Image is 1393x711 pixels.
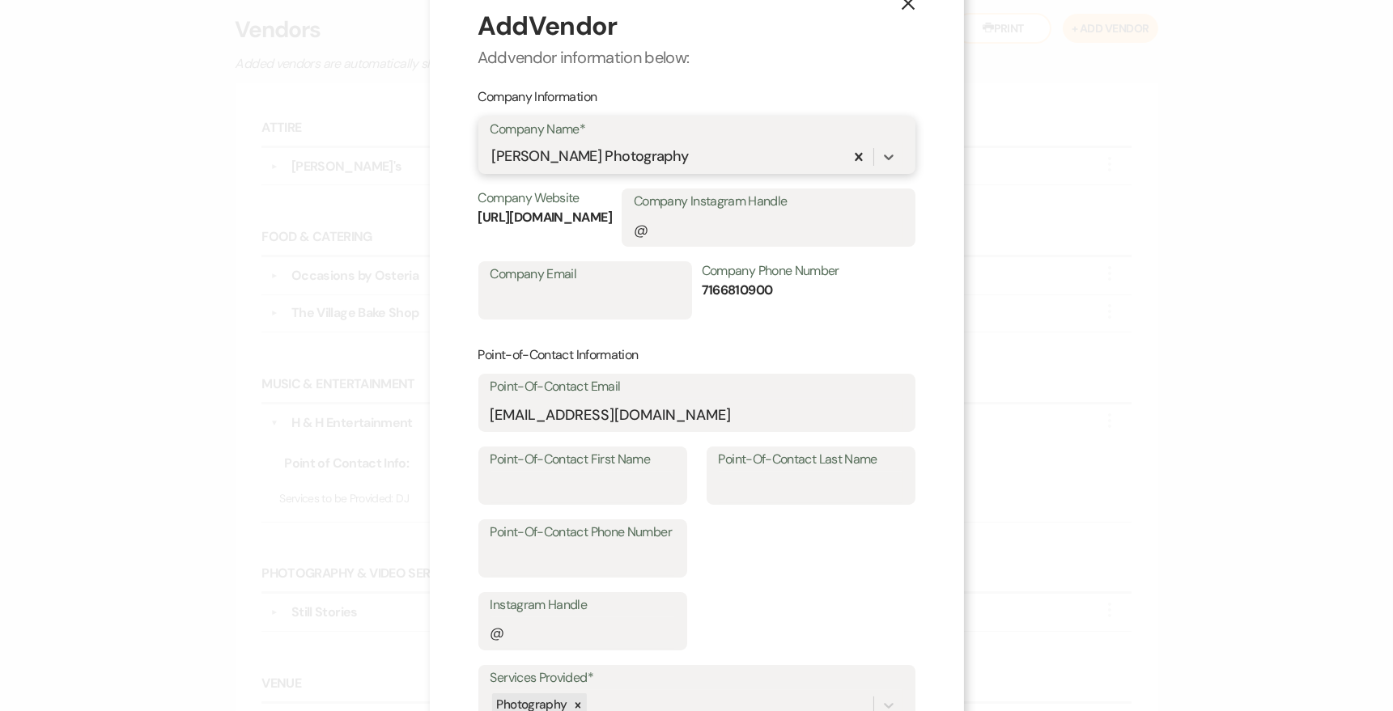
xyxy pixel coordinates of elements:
label: Point-Of-Contact First Name [491,448,675,472]
label: Point-Of-Contact Phone Number [491,521,675,544]
div: Company Website [478,188,612,208]
p: Add vendor information below: [478,44,915,70]
div: @ [634,219,648,241]
label: Point-Of-Contact Last Name [719,448,903,472]
label: Company Instagram Handle [634,190,903,214]
div: Company Phone Number [702,261,906,281]
h3: Point-of-Contact Information [478,346,915,364]
label: Instagram Handle [491,594,675,617]
label: Point-Of-Contact Email [491,375,903,399]
label: Company Name* [491,118,903,142]
strong: 7166810900 [702,281,773,298]
label: Services Provided* [491,667,903,690]
div: [PERSON_NAME] Photography [492,146,689,168]
div: @ [491,622,504,644]
strong: [URL][DOMAIN_NAME] [478,209,612,226]
h2: Add Vendor [478,8,915,44]
p: Company Information [478,87,915,108]
label: Company Email [491,263,680,286]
